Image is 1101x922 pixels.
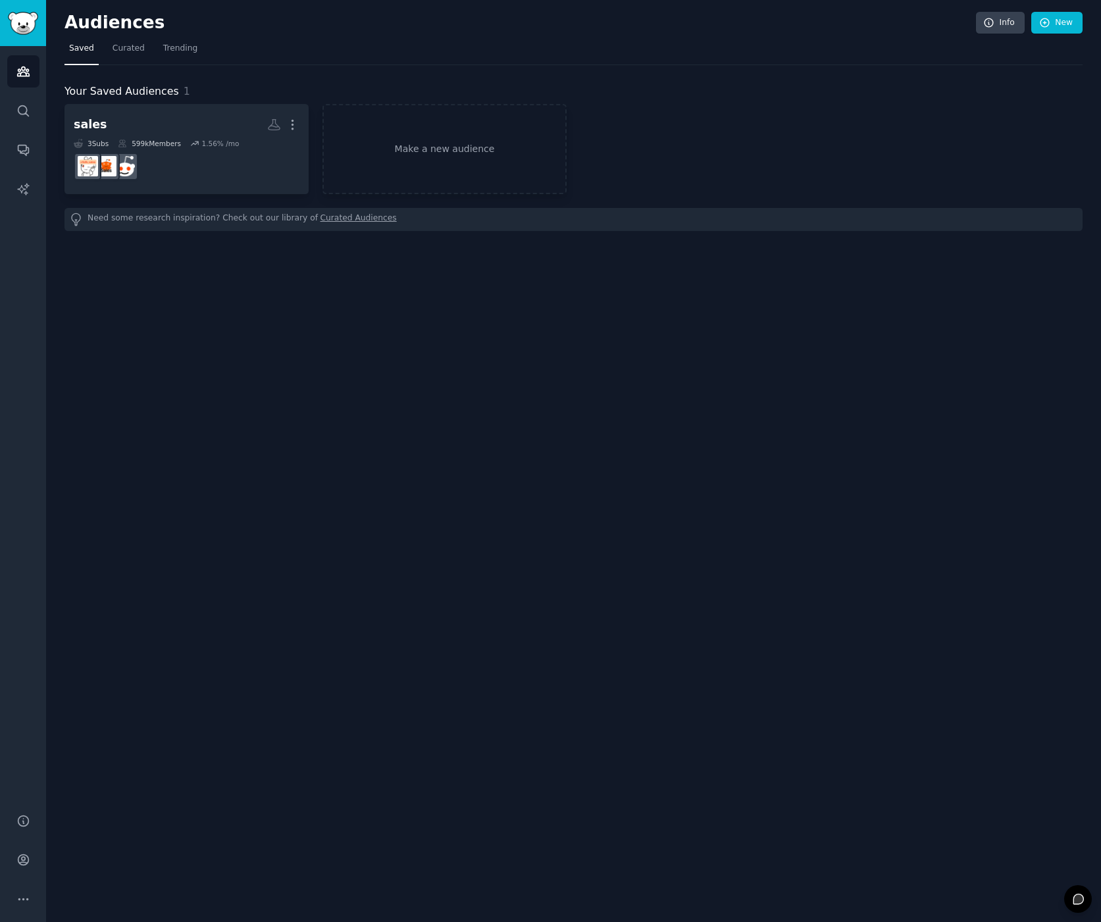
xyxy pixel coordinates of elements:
[96,156,116,176] img: Sales_Professionals
[64,38,99,65] a: Saved
[118,139,181,148] div: 599k Members
[976,12,1025,34] a: Info
[108,38,149,65] a: Curated
[64,104,309,194] a: sales3Subs599kMembers1.56% /mosalesSales_Professionalsb2b_sales
[69,43,94,55] span: Saved
[184,85,190,97] span: 1
[322,104,567,194] a: Make a new audience
[163,43,197,55] span: Trending
[64,84,179,100] span: Your Saved Audiences
[115,156,135,176] img: sales
[64,13,976,34] h2: Audiences
[159,38,202,65] a: Trending
[320,213,397,226] a: Curated Audiences
[113,43,145,55] span: Curated
[8,12,38,35] img: GummySearch logo
[64,208,1083,231] div: Need some research inspiration? Check out our library of
[78,156,98,176] img: b2b_sales
[74,139,109,148] div: 3 Sub s
[201,139,239,148] div: 1.56 % /mo
[1031,12,1083,34] a: New
[74,116,107,133] div: sales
